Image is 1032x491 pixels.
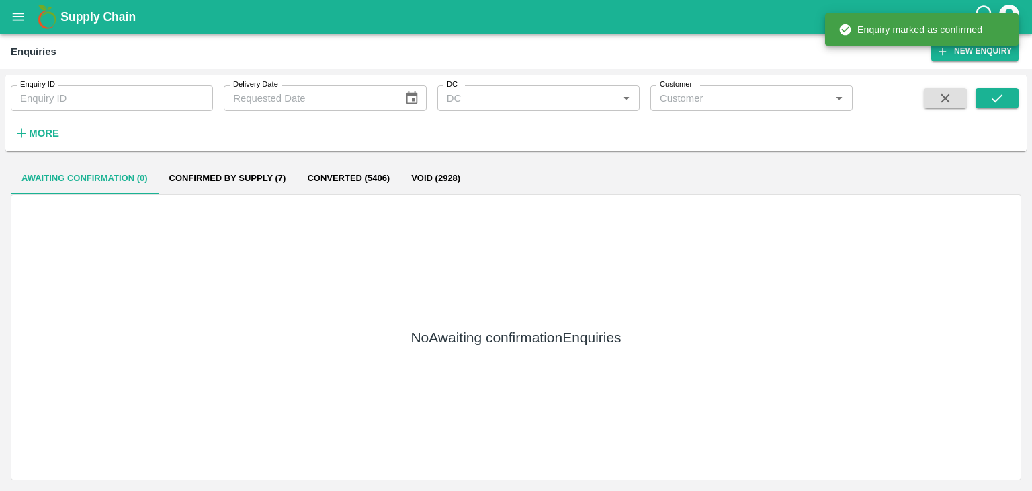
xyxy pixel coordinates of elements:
[931,42,1019,61] button: New Enquiry
[20,79,55,90] label: Enquiry ID
[60,10,136,24] b: Supply Chain
[830,89,848,107] button: Open
[11,162,159,194] button: Awaiting confirmation (0)
[974,5,997,29] div: customer-support
[447,79,458,90] label: DC
[838,17,982,42] div: Enquiry marked as confirmed
[233,79,278,90] label: Delivery Date
[60,7,974,26] a: Supply Chain
[660,79,692,90] label: Customer
[654,89,826,107] input: Customer
[997,3,1021,31] div: account of current user
[34,3,60,30] img: logo
[296,162,400,194] button: Converted (5406)
[441,89,613,107] input: DC
[11,85,213,111] input: Enquiry ID
[29,128,59,139] strong: More
[3,1,34,32] button: open drawer
[617,89,635,107] button: Open
[11,122,62,145] button: More
[411,328,621,347] h5: No Awaiting confirmation Enquiries
[400,162,471,194] button: Void (2928)
[224,85,394,111] input: Requested Date
[11,43,56,61] div: Enquiries
[159,162,297,194] button: Confirmed by supply (7)
[399,85,425,111] button: Choose date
